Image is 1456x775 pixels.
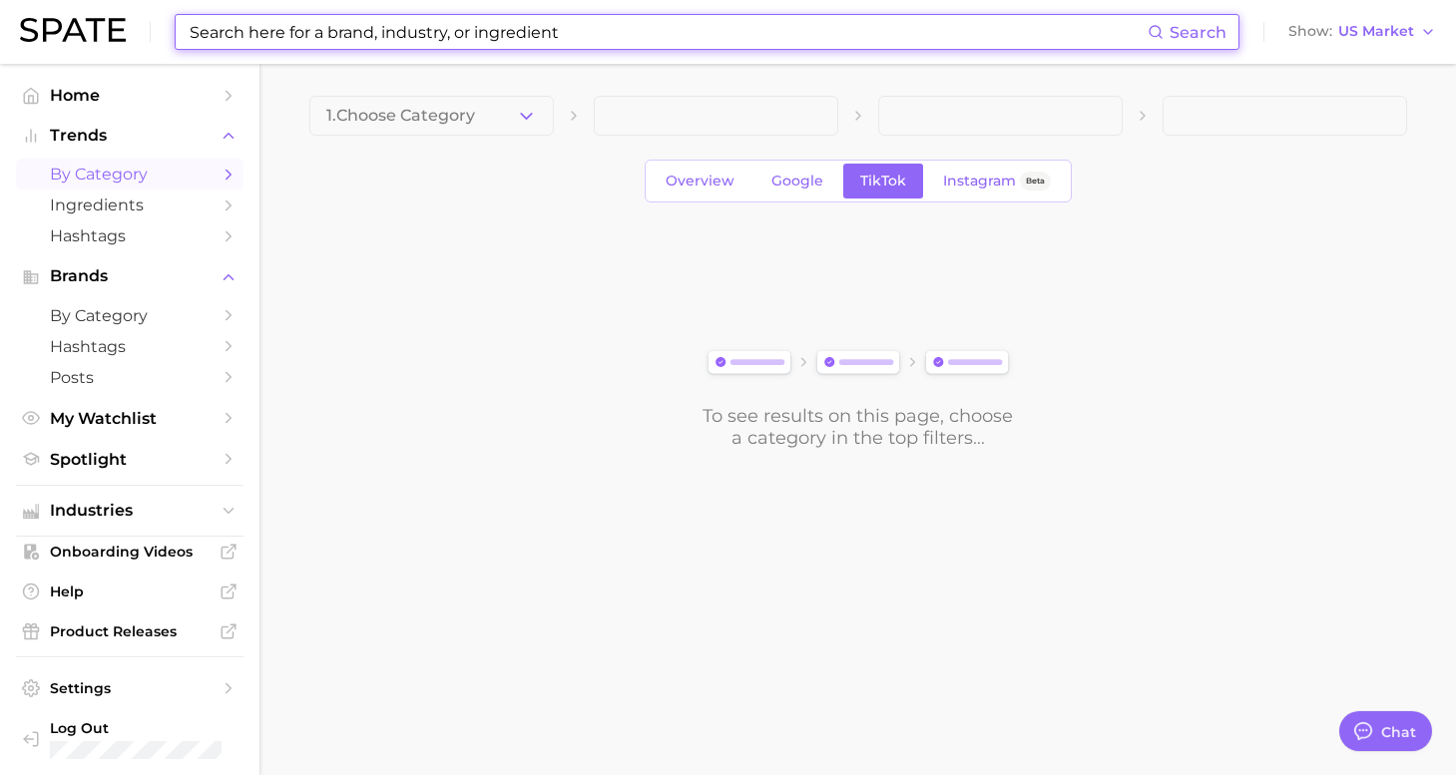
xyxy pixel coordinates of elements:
[50,127,210,145] span: Trends
[309,96,554,136] button: 1.Choose Category
[16,616,243,646] a: Product Releases
[50,86,210,105] span: Home
[1283,19,1441,45] button: ShowUS Market
[16,331,243,362] a: Hashtags
[326,107,475,125] span: 1. Choose Category
[16,403,243,434] a: My Watchlist
[1026,173,1045,190] span: Beta
[50,165,210,184] span: by Category
[16,190,243,220] a: Ingredients
[16,121,243,151] button: Trends
[50,409,210,428] span: My Watchlist
[16,159,243,190] a: by Category
[1288,26,1332,37] span: Show
[50,368,210,387] span: Posts
[16,713,243,765] a: Log out. Currently logged in with e-mail noelle.harris@loreal.com.
[860,173,906,190] span: TikTok
[16,577,243,606] a: Help
[843,164,923,198] a: TikTok
[771,173,823,190] span: Google
[50,450,210,469] span: Spotlight
[16,80,243,111] a: Home
[50,195,210,214] span: Ingredients
[50,226,210,245] span: Hashtags
[16,261,243,291] button: Brands
[943,173,1016,190] span: Instagram
[50,719,228,737] span: Log Out
[16,537,243,567] a: Onboarding Videos
[754,164,840,198] a: Google
[50,582,210,600] span: Help
[1170,23,1226,42] span: Search
[50,543,210,561] span: Onboarding Videos
[50,337,210,356] span: Hashtags
[926,164,1068,198] a: InstagramBeta
[16,444,243,475] a: Spotlight
[50,267,210,285] span: Brands
[1338,26,1414,37] span: US Market
[50,306,210,325] span: by Category
[20,18,126,42] img: SPATE
[16,220,243,251] a: Hashtags
[16,362,243,393] a: Posts
[50,622,210,640] span: Product Releases
[50,502,210,520] span: Industries
[16,673,243,703] a: Settings
[16,496,243,526] button: Industries
[666,173,734,190] span: Overview
[16,300,243,331] a: by Category
[649,164,751,198] a: Overview
[50,679,210,697] span: Settings
[188,15,1148,49] input: Search here for a brand, industry, or ingredient
[702,405,1015,449] div: To see results on this page, choose a category in the top filters...
[702,346,1015,381] img: svg%3e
